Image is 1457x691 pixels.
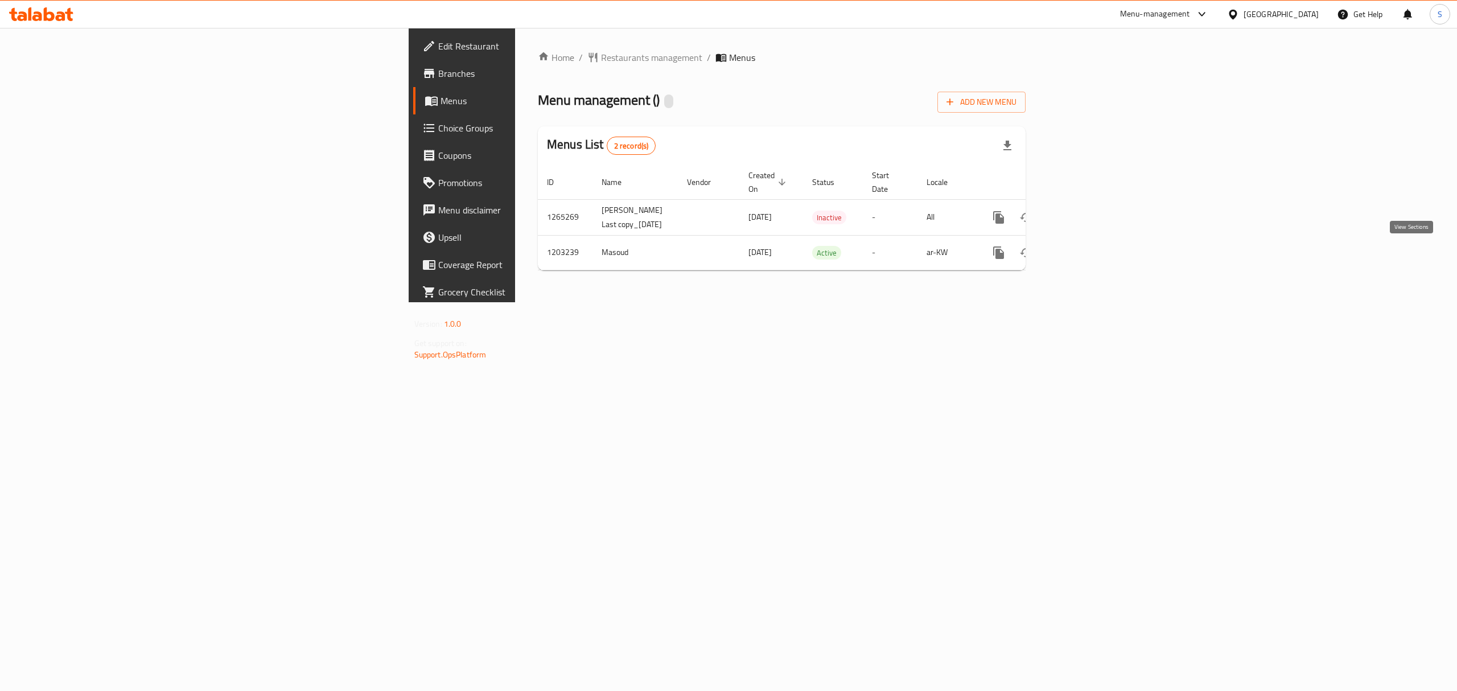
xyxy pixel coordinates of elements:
[1438,8,1442,20] span: S
[438,121,643,135] span: Choice Groups
[937,92,1026,113] button: Add New Menu
[1013,204,1040,231] button: Change Status
[729,51,755,64] span: Menus
[438,285,643,299] span: Grocery Checklist
[985,204,1013,231] button: more
[438,176,643,190] span: Promotions
[607,137,656,155] div: Total records count
[812,246,841,260] span: Active
[414,316,442,331] span: Version:
[413,278,652,306] a: Grocery Checklist
[607,141,656,151] span: 2 record(s)
[994,132,1021,159] div: Export file
[707,51,711,64] li: /
[413,196,652,224] a: Menu disclaimer
[917,235,976,270] td: ar-KW
[438,149,643,162] span: Coupons
[438,203,643,217] span: Menu disclaimer
[444,316,462,331] span: 1.0.0
[547,175,569,189] span: ID
[872,168,904,196] span: Start Date
[538,165,1104,270] table: enhanced table
[946,95,1016,109] span: Add New Menu
[413,142,652,169] a: Coupons
[748,168,789,196] span: Created On
[863,199,917,235] td: -
[438,231,643,244] span: Upsell
[863,235,917,270] td: -
[438,258,643,272] span: Coverage Report
[413,169,652,196] a: Promotions
[927,175,962,189] span: Locale
[438,67,643,80] span: Branches
[976,165,1104,200] th: Actions
[413,224,652,251] a: Upsell
[748,209,772,224] span: [DATE]
[413,60,652,87] a: Branches
[441,94,643,108] span: Menus
[812,175,849,189] span: Status
[413,87,652,114] a: Menus
[438,39,643,53] span: Edit Restaurant
[413,251,652,278] a: Coverage Report
[413,32,652,60] a: Edit Restaurant
[1013,239,1040,266] button: Change Status
[812,211,846,224] span: Inactive
[1244,8,1319,20] div: [GEOGRAPHIC_DATA]
[602,175,636,189] span: Name
[414,347,487,362] a: Support.OpsPlatform
[1120,7,1190,21] div: Menu-management
[985,239,1013,266] button: more
[547,136,656,155] h2: Menus List
[413,114,652,142] a: Choice Groups
[538,51,1026,64] nav: breadcrumb
[687,175,726,189] span: Vendor
[748,245,772,260] span: [DATE]
[414,336,467,351] span: Get support on:
[917,199,976,235] td: All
